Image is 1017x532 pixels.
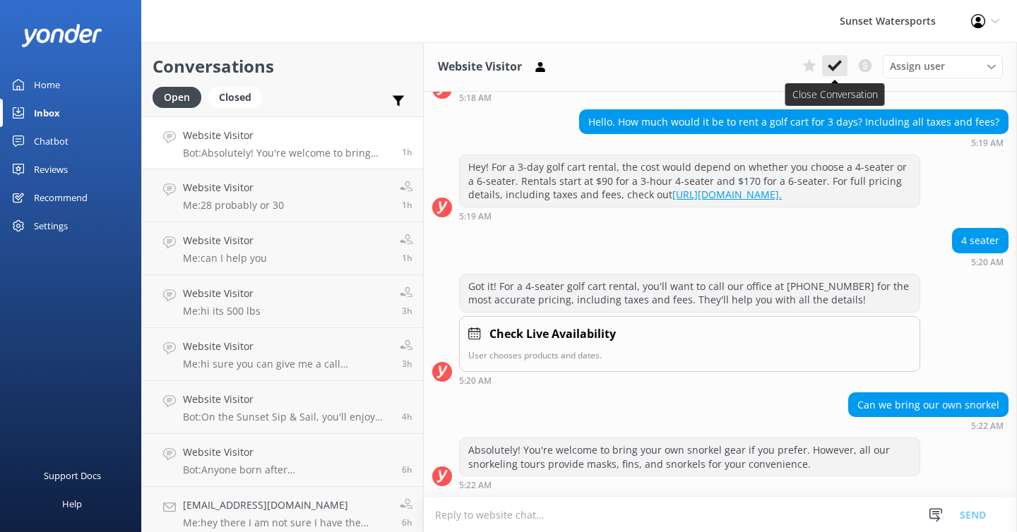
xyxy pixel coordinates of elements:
[183,147,391,159] p: Bot: Absolutely! You're welcome to bring your own snorkel gear if you prefer. However, all our sn...
[890,59,945,74] span: Assign user
[142,169,423,222] a: Website VisitorMe:28 probably or 301h
[883,55,1003,78] div: Assign User
[459,212,492,221] strong: 5:19 AM
[438,58,522,76] h3: Website Visitor
[459,377,492,385] strong: 5:20 AM
[183,445,391,460] h4: Website Visitor
[580,110,1008,134] div: Hello. How much would it be to rent a golf cart for 3 days? Including all taxes and fees?
[142,116,423,169] a: Website VisitorBot:Absolutely! You're welcome to bring your own snorkel gear if you prefer. Howev...
[672,188,782,201] a: [URL][DOMAIN_NAME].
[34,155,68,183] div: Reviews
[953,229,1008,253] div: 4 seater
[579,138,1009,147] div: Oct 11 2025 05:19pm (UTC -05:00) America/Cancun
[62,490,82,518] div: Help
[402,305,412,317] span: Oct 11 2025 03:08pm (UTC -05:00) America/Cancun
[142,275,423,328] a: Website VisitorMe:hi its 500 lbs3h
[142,434,423,487] a: Website VisitorBot:Anyone born after [DEMOGRAPHIC_DATA], must take the [US_STATE] Boater Safety T...
[402,252,412,264] span: Oct 11 2025 04:54pm (UTC -05:00) America/Cancun
[153,53,412,80] h2: Conversations
[849,393,1008,417] div: Can we bring our own snorkel
[459,480,920,490] div: Oct 11 2025 05:22pm (UTC -05:00) America/Cancun
[468,349,911,362] p: User chooses products and dates.
[183,286,261,301] h4: Website Visitor
[21,24,102,47] img: yonder-white-logo.png
[34,99,60,127] div: Inbox
[971,139,1004,147] strong: 5:19 AM
[971,422,1004,430] strong: 5:22 AM
[489,325,616,344] h4: Check Live Availability
[460,274,920,312] div: Got it! For a 4-seater golf cart rental, you'll want to call our office at [PHONE_NUMBER] for the...
[402,464,412,476] span: Oct 11 2025 12:21pm (UTC -05:00) America/Cancun
[34,183,88,212] div: Recommend
[183,464,391,476] p: Bot: Anyone born after [DEMOGRAPHIC_DATA], must take the [US_STATE] Boater Safety Test to operate...
[402,199,412,211] span: Oct 11 2025 04:55pm (UTC -05:00) America/Cancun
[459,92,920,102] div: Oct 11 2025 05:18pm (UTC -05:00) America/Cancun
[183,339,389,354] h4: Website Visitor
[34,71,60,99] div: Home
[183,497,389,513] h4: [EMAIL_ADDRESS][DOMAIN_NAME]
[402,411,412,423] span: Oct 11 2025 01:48pm (UTC -05:00) America/Cancun
[208,89,269,104] a: Closed
[952,257,1009,267] div: Oct 11 2025 05:20pm (UTC -05:00) America/Cancun
[208,87,262,108] div: Closed
[142,381,423,434] a: Website VisitorBot:On the Sunset Sip & Sail, you'll enjoy appetizers like jerk chicken sliders, B...
[34,212,68,240] div: Settings
[459,375,920,385] div: Oct 11 2025 05:20pm (UTC -05:00) America/Cancun
[848,421,1009,430] div: Oct 11 2025 05:22pm (UTC -05:00) America/Cancun
[183,516,389,529] p: Me: hey there I am not sure I have the correct answer but the office will! [PHONE_NUMBER]
[34,127,69,155] div: Chatbot
[183,358,389,370] p: Me: hi sure you can give me a call [PHONE_NUMBER]
[183,233,267,248] h4: Website Visitor
[460,438,920,476] div: Absolutely! You're welcome to bring your own snorkel gear if you prefer. However, all our snorkel...
[44,461,101,490] div: Support Docs
[402,146,412,158] span: Oct 11 2025 05:22pm (UTC -05:00) America/Cancun
[183,252,267,265] p: Me: can I help you
[153,87,201,108] div: Open
[183,411,391,423] p: Bot: On the Sunset Sip & Sail, you'll enjoy appetizers like jerk chicken sliders, BBQ meatballs, ...
[402,358,412,370] span: Oct 11 2025 03:08pm (UTC -05:00) America/Cancun
[459,94,492,102] strong: 5:18 AM
[971,258,1004,267] strong: 5:20 AM
[153,89,208,104] a: Open
[142,222,423,275] a: Website VisitorMe:can I help you1h
[460,155,920,207] div: Hey! For a 3-day golf cart rental, the cost would depend on whether you choose a 4-seater or a 6-...
[183,180,284,195] h4: Website Visitor
[183,128,391,143] h4: Website Visitor
[142,328,423,381] a: Website VisitorMe:hi sure you can give me a call [PHONE_NUMBER]3h
[183,305,261,318] p: Me: hi its 500 lbs
[459,211,920,221] div: Oct 11 2025 05:19pm (UTC -05:00) America/Cancun
[183,392,391,407] h4: Website Visitor
[402,516,412,528] span: Oct 11 2025 12:13pm (UTC -05:00) America/Cancun
[459,481,492,490] strong: 5:22 AM
[183,199,284,212] p: Me: 28 probably or 30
